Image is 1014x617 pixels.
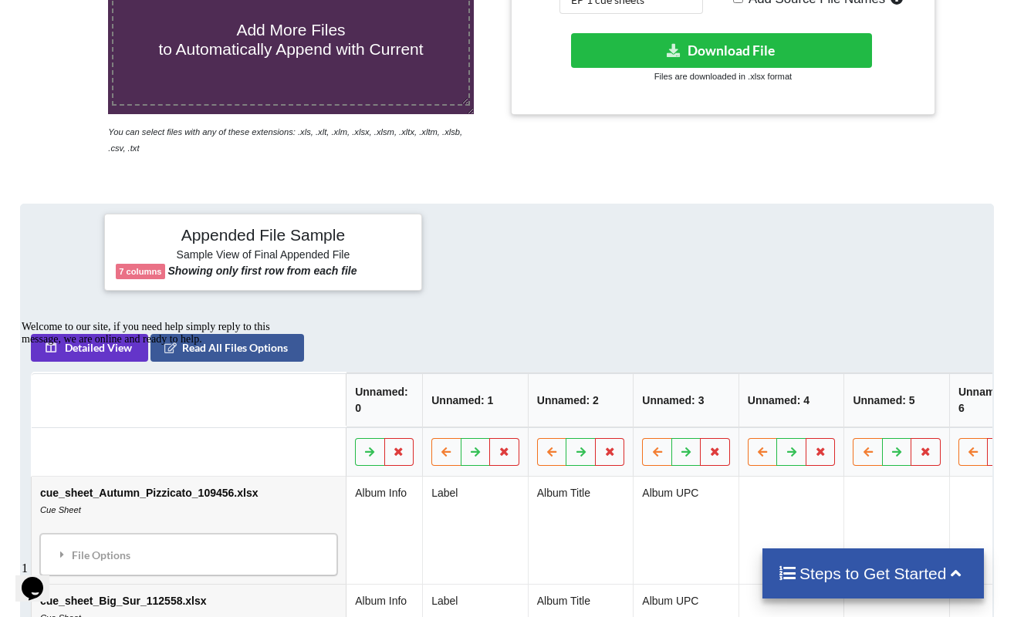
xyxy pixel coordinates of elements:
[654,72,792,81] small: Files are downloaded in .xlsx format
[633,373,739,427] th: Unnamed: 3
[346,476,422,583] td: Album Info
[6,6,255,30] span: Welcome to our site, if you need help simply reply to this message, we are online and ready to help.
[422,476,528,583] td: Label
[778,564,968,583] h4: Steps to Get Started
[15,315,293,548] iframe: chat widget
[116,248,410,264] h6: Sample View of Final Appended File
[158,21,423,58] span: Add More Files to Automatically Append with Current
[633,476,739,583] td: Album UPC
[45,538,333,570] div: File Options
[739,373,844,427] th: Unnamed: 4
[346,373,422,427] th: Unnamed: 0
[150,333,304,361] button: Read All Files Options
[422,373,528,427] th: Unnamed: 1
[119,267,161,276] b: 7 columns
[843,373,949,427] th: Unnamed: 5
[167,265,357,277] b: Showing only first row from each file
[528,373,634,427] th: Unnamed: 2
[6,6,284,31] div: Welcome to our site, if you need help simply reply to this message, we are online and ready to help.
[116,225,410,247] h4: Appended File Sample
[571,33,872,68] button: Download File
[108,127,462,153] i: You can select files with any of these extensions: .xls, .xlt, .xlm, .xlsx, .xlsm, .xltx, .xltm, ...
[15,555,65,602] iframe: chat widget
[528,476,634,583] td: Album Title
